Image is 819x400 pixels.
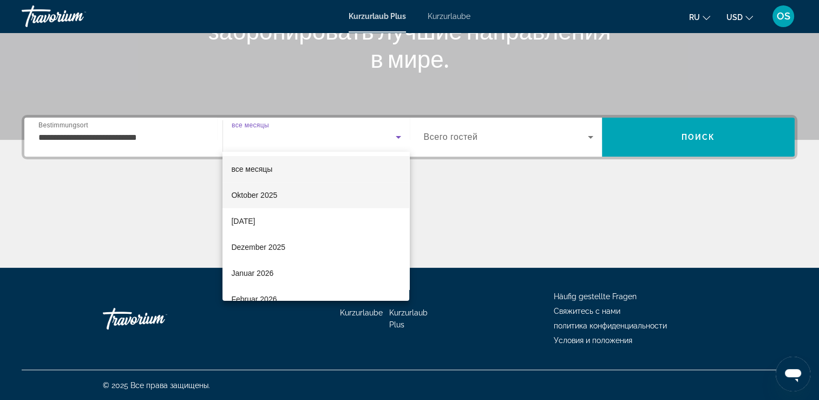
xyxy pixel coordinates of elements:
[231,243,285,251] font: Dezember 2025
[231,217,255,225] font: [DATE]
[231,295,277,304] font: Februar 2026
[231,165,272,173] span: все месяцы
[231,269,273,278] font: Januar 2026
[231,191,277,199] font: Oktober 2025
[776,357,810,391] iframe: Schaltfläche zum Öffnen des Messaging-Fensters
